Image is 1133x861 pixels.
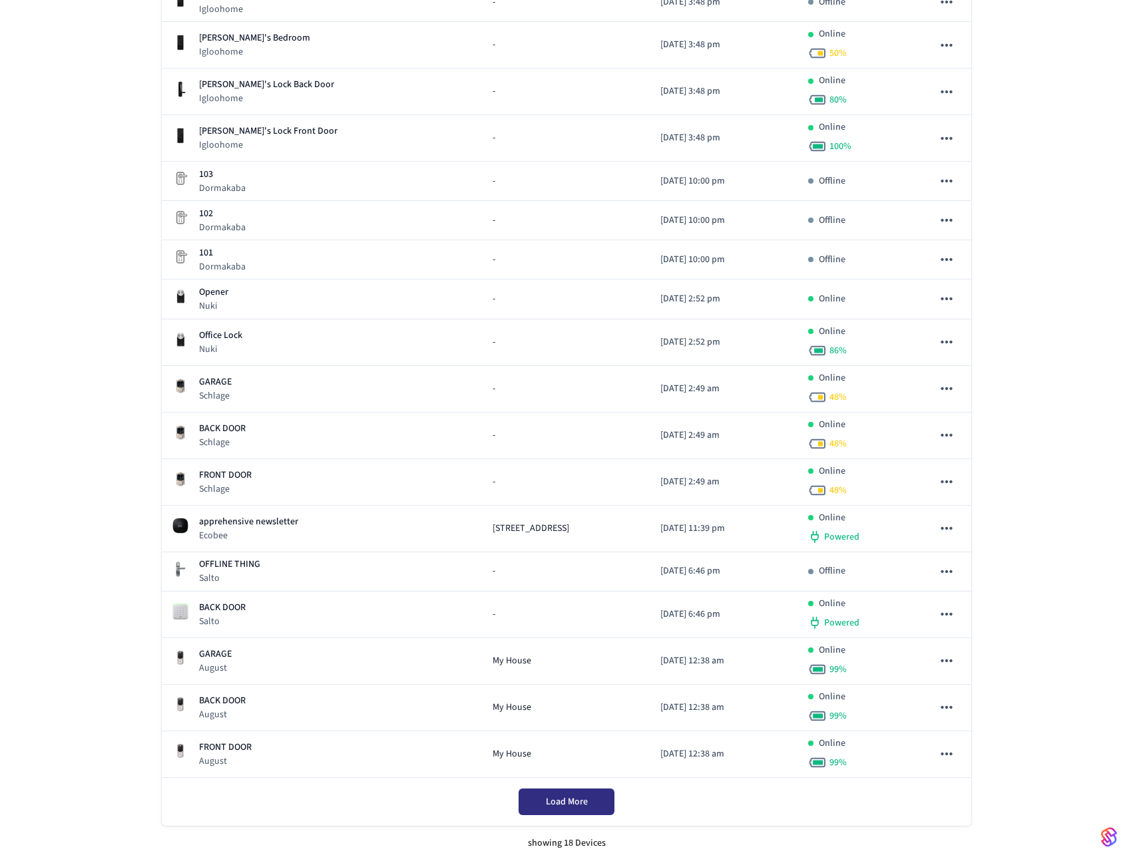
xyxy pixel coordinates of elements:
p: August [199,661,232,675]
p: Online [819,325,845,339]
p: Nuki [199,343,242,356]
span: - [493,131,495,145]
img: Yale Assure Touchscreen Wifi Smart Lock, Satin Nickel, Front [172,697,188,713]
span: 99 % [829,663,847,676]
p: Office Lock [199,329,242,343]
img: Nuki Smart Lock 3.0 Pro Black, Front [172,331,188,347]
p: GARAGE [199,647,232,661]
span: - [493,607,495,621]
p: Online [819,418,845,432]
img: Schlage Sense Smart Deadbolt with Camelot Trim, Front [172,378,188,394]
p: Online [819,643,845,657]
p: [DATE] 2:49 am [660,475,787,489]
img: ecobee_lite_3 [172,518,188,534]
span: - [493,38,495,52]
p: [DATE] 6:46 pm [660,607,787,621]
img: Placeholder Lock Image [172,249,188,265]
p: Salto [199,572,260,585]
p: Igloohome [199,3,246,16]
p: [DATE] 12:38 am [660,747,787,761]
span: [STREET_ADDRESS] [493,522,569,536]
span: - [493,174,495,188]
span: - [493,475,495,489]
span: - [493,253,495,267]
p: [DATE] 3:48 pm [660,85,787,98]
span: Powered [824,530,859,544]
p: Schlage [199,482,252,496]
p: August [199,755,252,768]
p: Online [819,690,845,704]
span: 99 % [829,709,847,723]
p: Online [819,371,845,385]
img: Schlage Sense Smart Deadbolt with Camelot Trim, Front [172,471,188,487]
div: showing 18 Devices [162,826,971,861]
span: - [493,335,495,349]
p: Offline [819,564,845,578]
span: My House [493,747,531,761]
span: - [493,214,495,228]
p: [DATE] 3:48 pm [660,38,787,52]
p: Igloohome [199,92,334,105]
p: Online [819,464,845,478]
img: Yale Assure Touchscreen Wifi Smart Lock, Satin Nickel, Front [172,650,188,666]
p: Igloohome [199,138,338,152]
p: Online [819,292,845,306]
p: [DATE] 3:48 pm [660,131,787,145]
p: [DATE] 10:00 pm [660,253,787,267]
span: My House [493,654,531,668]
span: 48 % [829,484,847,497]
p: Offline [819,253,845,267]
span: 48 % [829,437,847,450]
p: [DATE] 10:00 pm [660,174,787,188]
p: Dormakaba [199,221,246,234]
p: August [199,708,246,721]
span: 50 % [829,47,847,60]
p: Opener [199,285,228,299]
p: [DATE] 2:49 am [660,429,787,442]
p: BACK DOOR [199,422,246,436]
p: FRONT DOOR [199,741,252,755]
p: 102 [199,207,246,221]
p: Nuki [199,299,228,313]
p: [PERSON_NAME]'s Lock Back Door [199,78,334,92]
p: [DATE] 11:39 pm [660,522,787,536]
p: Online [819,120,845,134]
img: SeamLogoGradient.69752ec5.svg [1101,826,1117,848]
p: Schlage [199,436,246,449]
p: apprehensive newsletter [199,515,298,529]
span: 48 % [829,391,847,404]
button: Load More [519,788,614,815]
span: 99 % [829,756,847,769]
img: igloohome_deadbolt_2e [172,35,188,51]
p: 101 [199,246,246,260]
span: My House [493,701,531,715]
span: Load More [546,795,588,808]
p: Offline [819,214,845,228]
p: Dormakaba [199,260,246,273]
p: Ecobee [199,529,298,542]
img: Yale Assure Touchscreen Wifi Smart Lock, Satin Nickel, Front [172,743,188,759]
span: Powered [824,616,859,629]
img: Placeholder Lock Image [172,170,188,186]
p: Offline [819,174,845,188]
span: 80 % [829,93,847,106]
p: OFFLINE THING [199,558,260,572]
p: FRONT DOOR [199,468,252,482]
img: salto_escutcheon_pin [172,561,188,578]
p: [PERSON_NAME]'s Bedroom [199,31,310,45]
p: [DATE] 2:52 pm [660,335,787,349]
span: 86 % [829,344,847,357]
p: [DATE] 2:49 am [660,382,787,396]
p: Igloohome [199,45,310,59]
p: BACK DOOR [199,601,246,615]
p: GARAGE [199,375,232,389]
p: 103 [199,168,246,182]
p: [PERSON_NAME]'s Lock Front Door [199,124,338,138]
span: - [493,429,495,442]
img: Schlage Sense Smart Deadbolt with Camelot Trim, Front [172,425,188,440]
p: Salto [199,615,246,628]
span: - [493,292,495,306]
p: BACK DOOR [199,694,246,708]
p: Online [819,74,845,88]
img: igloohome_mortise_2 [172,81,188,97]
